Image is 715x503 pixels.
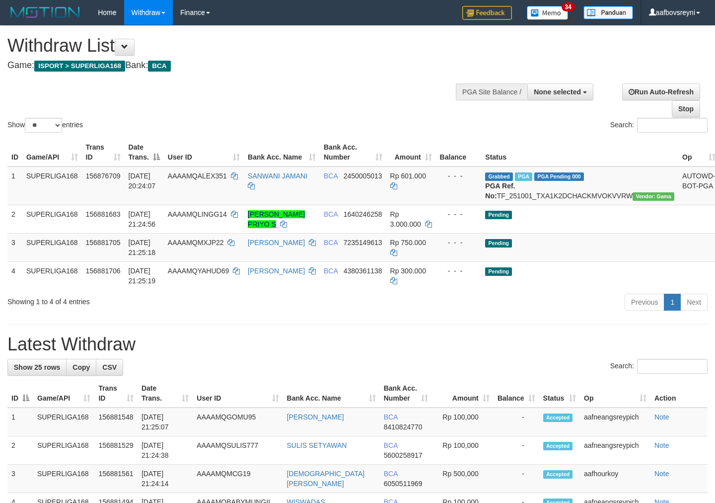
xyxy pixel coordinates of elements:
th: Bank Acc. Number: activate to sort column ascending [320,138,386,167]
td: SUPERLIGA168 [22,233,82,261]
td: [DATE] 21:25:07 [138,408,193,436]
td: 3 [7,233,22,261]
td: 2 [7,436,33,465]
td: 3 [7,465,33,493]
input: Search: [637,118,708,133]
td: - [494,408,539,436]
span: 156881706 [86,267,121,275]
span: Pending [485,239,512,248]
span: Vendor URL: https://trx31.1velocity.biz [633,192,674,201]
th: Date Trans.: activate to sort column ascending [138,379,193,408]
span: AAAAMQLINGG14 [168,210,227,218]
th: Action [650,379,708,408]
a: Note [654,413,669,421]
span: PGA Pending [534,172,584,181]
span: Rp 300.000 [390,267,426,275]
a: CSV [96,359,123,376]
th: Bank Acc. Name: activate to sort column ascending [244,138,320,167]
div: Showing 1 to 4 of 4 entries [7,293,290,307]
th: Game/API: activate to sort column ascending [22,138,82,167]
th: Bank Acc. Number: activate to sort column ascending [380,379,432,408]
select: Showentries [25,118,62,133]
span: BCA [324,210,338,218]
label: Search: [610,359,708,374]
td: 156881561 [94,465,138,493]
th: Bank Acc. Name: activate to sort column ascending [283,379,380,408]
th: Amount: activate to sort column ascending [386,138,436,167]
a: Show 25 rows [7,359,67,376]
span: Grabbed [485,172,513,181]
span: Copy 6050511969 to clipboard [384,480,423,488]
span: Accepted [543,442,573,450]
th: Balance: activate to sort column ascending [494,379,539,408]
span: Rp 3.000.000 [390,210,421,228]
td: AAAAMQSULIS777 [193,436,283,465]
span: ISPORT > SUPERLIGA168 [34,61,125,72]
span: [DATE] 20:24:07 [129,172,156,190]
span: BCA [384,470,398,478]
span: 156876709 [86,172,121,180]
td: - [494,465,539,493]
td: Rp 100,000 [432,436,494,465]
a: Next [680,294,708,311]
label: Show entries [7,118,83,133]
span: Copy 2450005013 to clipboard [344,172,382,180]
img: Button%20Memo.svg [527,6,569,20]
th: Trans ID: activate to sort column ascending [94,379,138,408]
span: Rp 601.000 [390,172,426,180]
td: SUPERLIGA168 [22,167,82,205]
a: Previous [625,294,664,311]
span: CSV [102,363,117,371]
a: SULIS SETYAWAN [287,441,347,449]
span: Copy 8410824770 to clipboard [384,423,423,431]
td: aafneangsreypich [580,408,650,436]
td: SUPERLIGA168 [33,436,94,465]
span: BCA [324,172,338,180]
span: Accepted [543,414,573,422]
td: 4 [7,261,22,290]
th: Balance [436,138,482,167]
td: - [494,436,539,465]
span: Show 25 rows [14,363,60,371]
span: [DATE] 21:24:56 [129,210,156,228]
th: Date Trans.: activate to sort column descending [125,138,164,167]
span: BCA [384,441,398,449]
button: None selected [527,84,593,100]
a: [DEMOGRAPHIC_DATA][PERSON_NAME] [287,470,365,488]
div: - - - [440,266,478,276]
span: Accepted [543,470,573,479]
a: [PERSON_NAME] [287,413,344,421]
th: User ID: activate to sort column ascending [164,138,244,167]
th: Status [481,138,678,167]
td: SUPERLIGA168 [22,261,82,290]
span: Rp 750.000 [390,239,426,247]
img: Feedback.jpg [462,6,512,20]
span: AAAAMQYAHUD69 [168,267,229,275]
span: 156881683 [86,210,121,218]
a: 1 [664,294,681,311]
a: Note [654,441,669,449]
td: 156881529 [94,436,138,465]
input: Search: [637,359,708,374]
th: Amount: activate to sort column ascending [432,379,494,408]
h1: Withdraw List [7,36,467,56]
a: Note [654,470,669,478]
div: - - - [440,171,478,181]
td: [DATE] 21:24:38 [138,436,193,465]
span: [DATE] 21:25:19 [129,267,156,285]
span: Copy 1640246258 to clipboard [344,210,382,218]
td: AAAAMQGOMU95 [193,408,283,436]
td: SUPERLIGA168 [33,408,94,436]
td: 1 [7,167,22,205]
span: BCA [148,61,170,72]
span: 34 [562,2,575,11]
span: BCA [324,267,338,275]
a: Copy [66,359,96,376]
span: BCA [384,413,398,421]
span: Pending [485,267,512,276]
th: Op: activate to sort column ascending [580,379,650,408]
th: Status: activate to sort column ascending [539,379,580,408]
th: Trans ID: activate to sort column ascending [82,138,125,167]
a: Stop [672,100,700,117]
span: 156881705 [86,239,121,247]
